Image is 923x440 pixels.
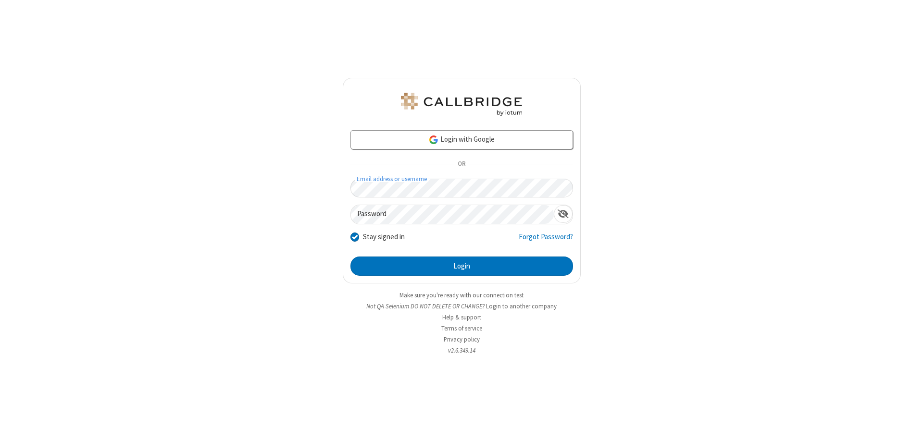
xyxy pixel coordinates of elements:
iframe: Chat [899,415,916,433]
a: Login with Google [350,130,573,149]
a: Help & support [442,313,481,321]
input: Password [351,205,554,224]
a: Forgot Password? [519,232,573,250]
li: v2.6.349.14 [343,346,581,355]
button: Login to another company [486,302,557,311]
button: Login [350,257,573,276]
img: google-icon.png [428,134,439,145]
div: Show password [554,205,573,223]
label: Stay signed in [363,232,405,243]
input: Email address or username [350,179,573,197]
a: Privacy policy [444,335,480,343]
a: Terms of service [441,324,482,332]
li: Not QA Selenium DO NOT DELETE OR CHANGE? [343,302,581,311]
img: QA Selenium DO NOT DELETE OR CHANGE [399,93,524,116]
span: OR [454,158,469,171]
a: Make sure you're ready with our connection test [399,291,524,299]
